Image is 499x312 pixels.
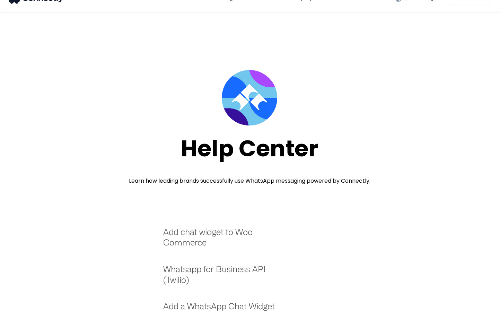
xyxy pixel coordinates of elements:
[14,300,42,310] ul: Language list
[181,136,318,161] div: Help Center
[7,300,42,310] aside: Language selected: English
[163,264,284,292] a: Whatsapp for Business API (Twilio)
[163,227,284,255] a: Add chat widget to Woo Commerce
[129,177,370,185] div: Learn how leading brands successfully use WhatsApp messaging powered by Connectly.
